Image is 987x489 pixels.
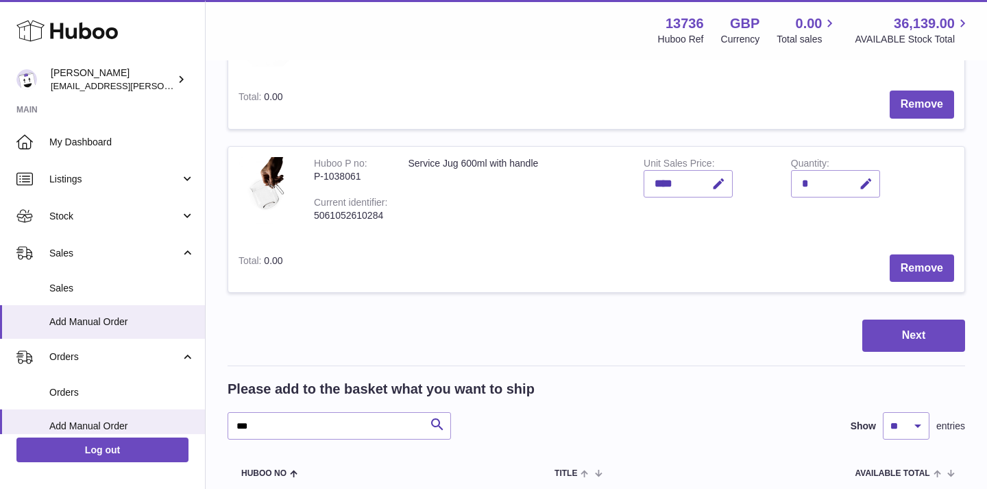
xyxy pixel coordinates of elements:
div: Huboo Ref [658,33,704,46]
a: Log out [16,438,188,462]
span: Stock [49,210,180,223]
span: Sales [49,247,180,260]
div: P-1038061 [314,170,387,183]
span: 0.00 [264,91,282,102]
label: Show [851,420,876,433]
strong: GBP [730,14,759,33]
span: [EMAIL_ADDRESS][PERSON_NAME][DOMAIN_NAME] [51,80,275,91]
span: 0.00 [796,14,822,33]
strong: 13736 [666,14,704,33]
label: Total [239,255,264,270]
span: AVAILABLE Stock Total [855,33,971,46]
td: Service Jug 600ml with handle [398,147,633,244]
div: 5061052610284 [314,209,387,222]
span: 36,139.00 [894,14,955,33]
span: Total sales [777,33,838,46]
span: entries [936,420,965,433]
div: Currency [721,33,760,46]
label: Unit Sales Price [644,158,714,172]
button: Next [862,320,965,352]
img: Service Jug 600ml with handle [239,157,293,230]
span: Add Manual Order [49,420,195,433]
div: [PERSON_NAME] [51,67,174,93]
span: Title [555,469,577,478]
span: Orders [49,386,195,399]
span: My Dashboard [49,136,195,149]
a: 0.00 Total sales [777,14,838,46]
span: Huboo no [241,469,287,478]
label: Quantity [791,158,829,172]
span: Listings [49,173,180,186]
a: 36,139.00 AVAILABLE Stock Total [855,14,971,46]
div: Huboo P no [314,158,367,172]
h2: Please add to the basket what you want to ship [228,380,535,398]
span: Sales [49,282,195,295]
span: AVAILABLE Total [855,469,930,478]
span: Add Manual Order [49,315,195,329]
span: Orders [49,350,180,363]
button: Remove [890,254,954,283]
span: 0.00 [264,255,282,266]
label: Total [239,91,264,106]
div: Current identifier [314,197,387,211]
img: horia@orea.uk [16,69,37,90]
button: Remove [890,91,954,119]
